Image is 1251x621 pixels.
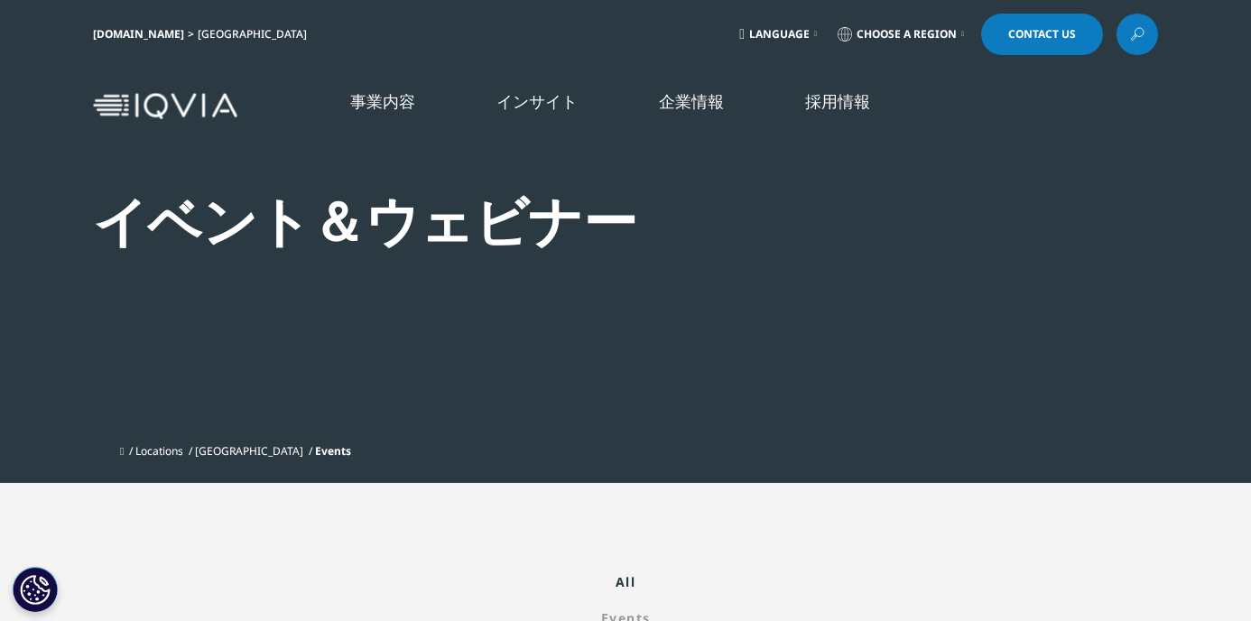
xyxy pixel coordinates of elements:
span: Choose a Region [857,27,957,42]
div: [GEOGRAPHIC_DATA] [198,27,314,42]
a: 事業内容 [350,90,415,113]
button: Cookie 設定 [13,567,58,612]
a: All [93,573,1158,590]
a: Locations [135,443,183,459]
a: 採用情報 [805,90,870,113]
nav: Primary [245,63,1158,149]
a: Contact Us [981,14,1103,55]
div: イベント＆ウェビナー [93,187,1061,255]
span: Contact Us [1008,29,1076,40]
a: 企業情報 [659,90,724,113]
span: Events [315,443,351,459]
span: Language [749,27,810,42]
a: インサイト [496,90,578,113]
a: [GEOGRAPHIC_DATA] [195,443,303,459]
a: [DOMAIN_NAME] [93,26,184,42]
